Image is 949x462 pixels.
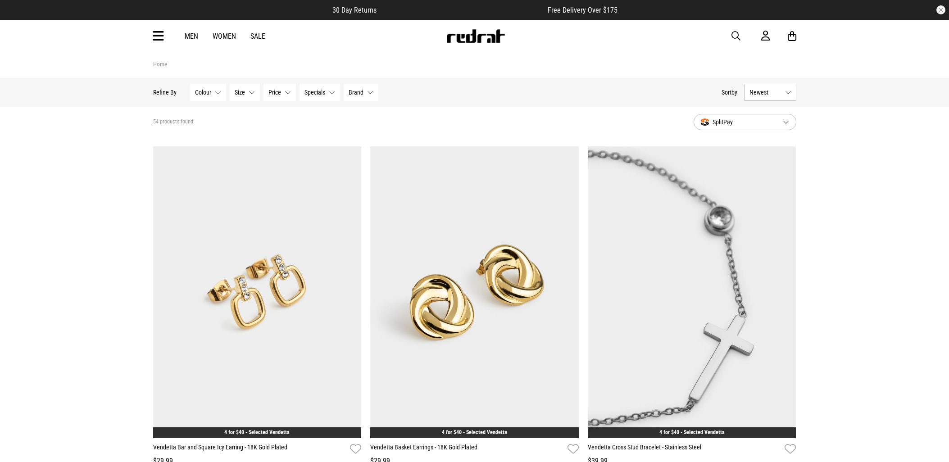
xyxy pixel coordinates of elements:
button: Newest [745,84,796,101]
a: Home [153,61,167,68]
img: Vendetta Cross Stud Bracelet - Stainless Steel in Silver [588,146,796,438]
span: Price [268,89,281,96]
img: splitpay-icon.png [701,118,709,126]
img: Vendetta Basket Earrings - 18k Gold Plated in Gold [370,146,579,438]
img: Redrat logo [446,29,505,43]
a: Men [185,32,198,41]
button: SplitPay [694,114,796,130]
span: Colour [195,89,211,96]
span: 30 Day Returns [332,6,377,14]
span: Free Delivery Over $175 [548,6,618,14]
a: Sale [250,32,265,41]
a: 4 for $40 - Selected Vendetta [224,429,290,435]
span: 54 products found [153,118,193,126]
button: Price [263,84,296,101]
span: Brand [349,89,363,96]
button: Specials [300,84,340,101]
span: Specials [304,89,325,96]
a: Vendetta Cross Stud Bracelet - Stainless Steel [588,443,781,456]
button: Size [230,84,260,101]
span: SplitPay [701,117,776,127]
button: Colour [190,84,226,101]
a: 4 for $40 - Selected Vendetta [442,429,507,435]
button: Sortby [722,87,737,98]
img: Vendetta Bar And Square Icy Earring - 18k Gold Plated in Gold [153,146,362,438]
a: 4 for $40 - Selected Vendetta [659,429,725,435]
iframe: Customer reviews powered by Trustpilot [395,5,530,14]
a: Women [213,32,236,41]
span: Size [235,89,245,96]
a: Vendetta Bar and Square Icy Earring - 18K Gold Plated [153,443,347,456]
span: by [731,89,737,96]
p: Refine By [153,89,177,96]
button: Brand [344,84,378,101]
span: Newest [749,89,781,96]
a: Vendetta Basket Earrings - 18K Gold Plated [370,443,564,456]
